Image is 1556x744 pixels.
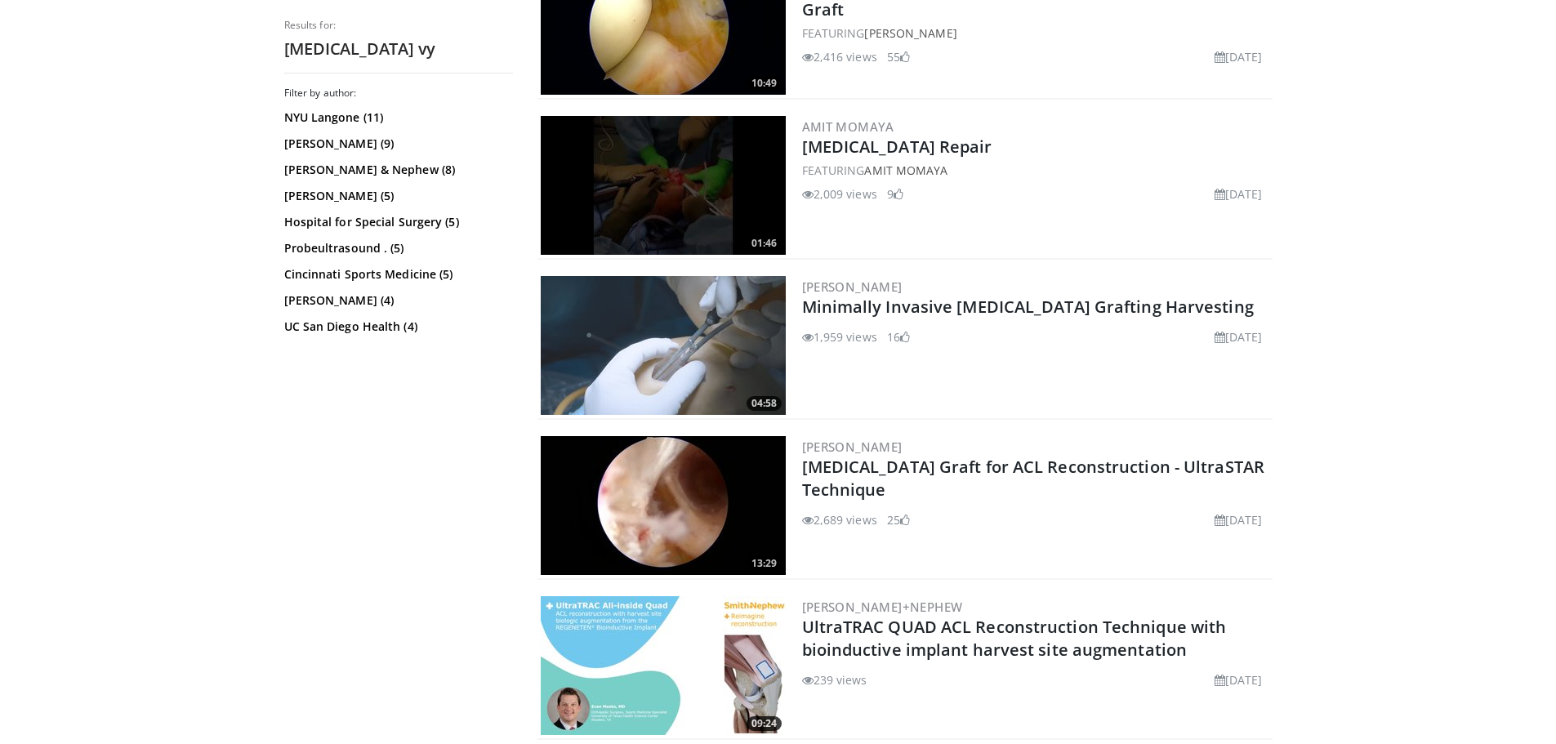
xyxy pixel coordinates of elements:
[747,556,782,571] span: 13:29
[887,328,910,345] li: 16
[284,38,513,60] h2: [MEDICAL_DATA] vy
[802,511,877,528] li: 2,689 views
[802,296,1254,318] a: Minimally Invasive [MEDICAL_DATA] Grafting Harvesting
[1215,328,1263,345] li: [DATE]
[802,278,903,295] a: [PERSON_NAME]
[541,596,786,735] a: 09:24
[541,436,786,575] img: 2a8fd023-ac84-4cb4-8f23-67c1417c3c65.300x170_q85_crop-smart_upscale.jpg
[864,25,956,41] a: [PERSON_NAME]
[747,396,782,411] span: 04:58
[284,292,509,309] a: [PERSON_NAME] (4)
[284,136,509,152] a: [PERSON_NAME] (9)
[284,214,509,230] a: Hospital for Special Surgery (5)
[541,116,786,255] img: 34eac326-0126-4908-b015-622a146f0928.300x170_q85_crop-smart_upscale.jpg
[802,185,877,203] li: 2,009 views
[747,76,782,91] span: 10:49
[284,162,509,178] a: [PERSON_NAME] & Nephew (8)
[887,185,903,203] li: 9
[284,240,509,256] a: Probeultrasound . (5)
[802,48,877,65] li: 2,416 views
[802,439,903,455] a: [PERSON_NAME]
[802,118,894,135] a: Amit Momaya
[1215,511,1263,528] li: [DATE]
[802,671,867,688] li: 239 views
[1215,48,1263,65] li: [DATE]
[541,436,786,575] a: 13:29
[802,328,877,345] li: 1,959 views
[887,511,910,528] li: 25
[284,319,509,335] a: UC San Diego Health (4)
[541,116,786,255] a: 01:46
[802,25,1269,42] div: FEATURING
[887,48,910,65] li: 55
[747,716,782,731] span: 09:24
[1215,185,1263,203] li: [DATE]
[284,188,509,204] a: [PERSON_NAME] (5)
[802,162,1269,179] div: FEATURING
[284,266,509,283] a: Cincinnati Sports Medicine (5)
[802,599,963,615] a: [PERSON_NAME]+Nephew
[541,276,786,415] a: 04:58
[802,136,992,158] a: [MEDICAL_DATA] Repair
[802,456,1265,501] a: [MEDICAL_DATA] Graft for ACL Reconstruction - UltraSTAR Technique
[284,19,513,32] p: Results for:
[541,596,786,735] img: 2a7f4bdd-8c42-48c0-919e-50940e1c2f73.300x170_q85_crop-smart_upscale.jpg
[284,87,513,100] h3: Filter by author:
[284,109,509,126] a: NYU Langone (11)
[802,616,1227,661] a: UltraTRAC QUAD ACL Reconstruction Technique with bioinductive implant harvest site augmentation
[1215,671,1263,688] li: [DATE]
[747,236,782,251] span: 01:46
[541,276,786,415] img: b5c508f5-c232-44ba-b425-f8e2a14d1aa2.300x170_q85_crop-smart_upscale.jpg
[864,163,947,178] a: Amit Momaya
